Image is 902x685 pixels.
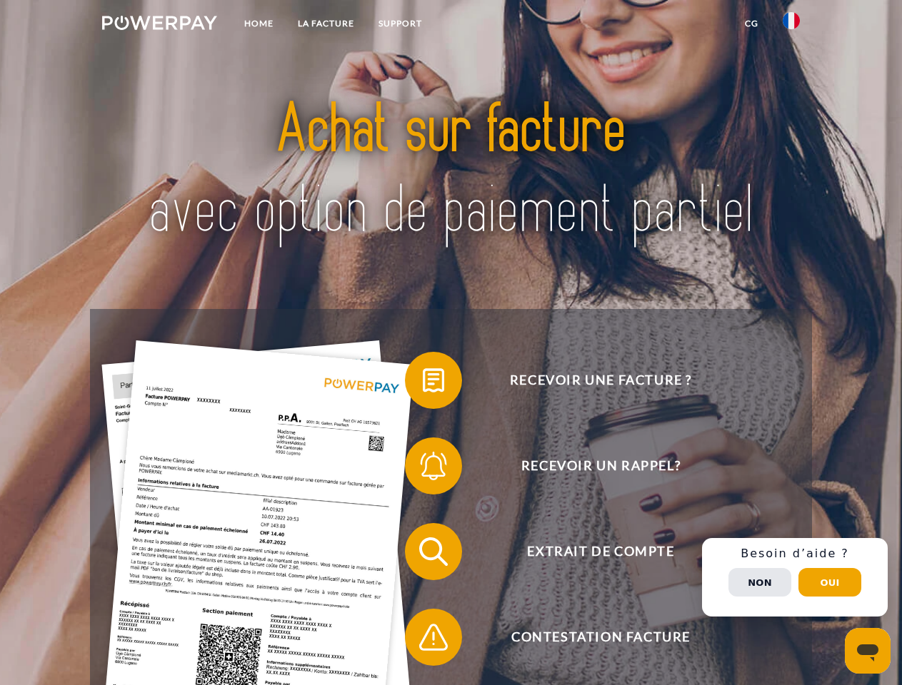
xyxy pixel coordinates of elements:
img: qb_bill.svg [416,362,451,398]
button: Contestation Facture [405,609,776,666]
span: Recevoir une facture ? [426,352,776,409]
span: Contestation Facture [426,609,776,666]
a: Home [232,11,286,36]
span: Extrait de compte [426,523,776,580]
img: qb_search.svg [416,534,451,569]
button: Extrait de compte [405,523,776,580]
a: Support [366,11,434,36]
a: CG [733,11,771,36]
button: Oui [798,568,861,597]
button: Recevoir une facture ? [405,352,776,409]
div: Schnellhilfe [702,538,888,616]
img: qb_bell.svg [416,448,451,484]
button: Recevoir un rappel? [405,437,776,494]
button: Non [728,568,791,597]
img: fr [783,12,800,29]
img: qb_warning.svg [416,619,451,655]
img: title-powerpay_fr.svg [136,68,766,273]
img: logo-powerpay-white.svg [102,16,217,30]
span: Recevoir un rappel? [426,437,776,494]
h3: Besoin d’aide ? [711,547,879,561]
iframe: Bouton de lancement de la fenêtre de messagerie [845,628,891,674]
a: LA FACTURE [286,11,366,36]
